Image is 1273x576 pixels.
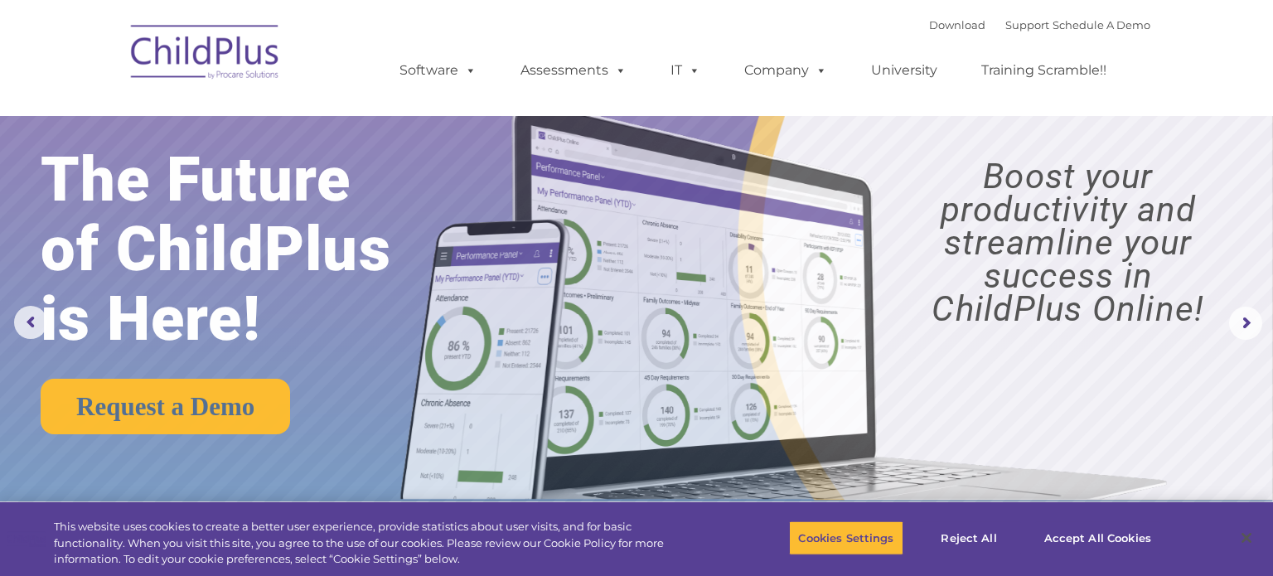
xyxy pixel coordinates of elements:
a: Software [383,54,493,87]
a: Download [929,18,985,31]
font: | [929,18,1150,31]
a: University [854,54,954,87]
a: Schedule A Demo [1053,18,1150,31]
span: Last name [230,109,281,122]
button: Accept All Cookies [1035,520,1160,555]
a: Training Scramble!! [965,54,1123,87]
rs-layer: The Future of ChildPlus is Here! [41,145,448,354]
span: Phone number [230,177,301,190]
button: Close [1228,520,1265,556]
div: This website uses cookies to create a better user experience, provide statistics about user visit... [54,519,700,568]
a: Request a Demo [41,379,290,434]
a: Support [1005,18,1049,31]
a: IT [654,54,717,87]
rs-layer: Boost your productivity and streamline your success in ChildPlus Online! [879,160,1257,326]
button: Cookies Settings [789,520,903,555]
a: Company [728,54,844,87]
button: Reject All [917,520,1021,555]
img: ChildPlus by Procare Solutions [123,13,288,96]
a: Assessments [504,54,643,87]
